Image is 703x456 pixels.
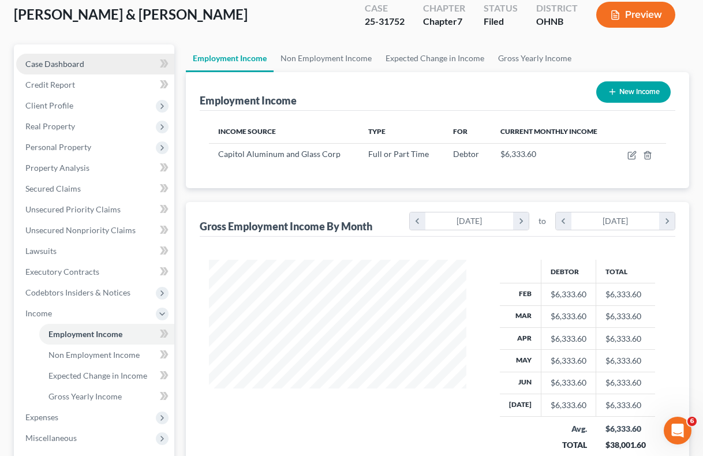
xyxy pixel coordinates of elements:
th: Mar [500,305,541,327]
div: $38,001.60 [605,439,646,451]
span: to [539,215,546,227]
a: Case Dashboard [16,54,174,74]
a: Secured Claims [16,178,174,199]
span: Non Employment Income [48,350,140,360]
span: [PERSON_NAME] & [PERSON_NAME] [14,6,248,23]
th: Debtor [541,260,596,283]
th: Feb [500,283,541,305]
span: Unsecured Priority Claims [25,204,121,214]
a: Unsecured Nonpriority Claims [16,220,174,241]
div: $6,333.60 [551,333,586,345]
span: Property Analysis [25,163,89,173]
td: $6,333.60 [596,283,655,305]
span: Gross Yearly Income [48,391,122,401]
i: chevron_left [410,212,425,230]
td: $6,333.60 [596,350,655,372]
div: $6,333.60 [551,311,586,322]
div: [DATE] [425,212,514,230]
span: Type [368,127,386,136]
span: Client Profile [25,100,73,110]
span: For [453,127,468,136]
div: District [536,2,578,15]
div: Gross Employment Income By Month [200,219,372,233]
th: Apr [500,327,541,349]
td: $6,333.60 [596,372,655,394]
a: Employment Income [186,44,274,72]
a: Expected Change in Income [39,365,174,386]
a: Employment Income [39,324,174,345]
i: chevron_left [556,212,571,230]
div: Avg. [551,423,587,435]
div: $6,333.60 [551,399,586,411]
button: New Income [596,81,671,103]
span: $6,333.60 [500,149,536,159]
a: Non Employment Income [39,345,174,365]
span: Personal Property [25,142,91,152]
span: Expenses [25,412,58,422]
span: Secured Claims [25,184,81,193]
i: chevron_right [513,212,529,230]
span: Codebtors Insiders & Notices [25,287,130,297]
a: Property Analysis [16,158,174,178]
div: $6,333.60 [551,289,586,300]
td: $6,333.60 [596,394,655,416]
a: Non Employment Income [274,44,379,72]
span: Debtor [453,149,479,159]
div: Case [365,2,405,15]
td: $6,333.60 [596,327,655,349]
th: May [500,350,541,372]
i: chevron_right [659,212,675,230]
button: Preview [596,2,675,28]
div: $6,333.60 [605,423,646,435]
a: Executory Contracts [16,261,174,282]
span: Credit Report [25,80,75,89]
a: Credit Report [16,74,174,95]
div: Status [484,2,518,15]
div: Filed [484,15,518,28]
th: Total [596,260,655,283]
div: Chapter [423,2,465,15]
a: Gross Yearly Income [39,386,174,407]
span: Income [25,308,52,318]
div: 25-31752 [365,15,405,28]
span: 6 [687,417,697,426]
div: $6,333.60 [551,355,586,367]
span: Income Source [218,127,276,136]
span: Miscellaneous [25,433,77,443]
span: Real Property [25,121,75,131]
a: Expected Change in Income [379,44,491,72]
a: Lawsuits [16,241,174,261]
span: 7 [457,16,462,27]
span: Unsecured Nonpriority Claims [25,225,136,235]
div: Chapter [423,15,465,28]
a: Unsecured Priority Claims [16,199,174,220]
span: Employment Income [48,329,122,339]
span: Full or Part Time [368,149,429,159]
span: Current Monthly Income [500,127,597,136]
span: Capitol Aluminum and Glass Corp [218,149,341,159]
span: Case Dashboard [25,59,84,69]
div: TOTAL [551,439,587,451]
a: Gross Yearly Income [491,44,578,72]
th: Jun [500,372,541,394]
div: OHNB [536,15,578,28]
div: $6,333.60 [551,377,586,388]
span: Executory Contracts [25,267,99,276]
td: $6,333.60 [596,305,655,327]
div: Employment Income [200,94,297,107]
th: [DATE] [500,394,541,416]
span: Expected Change in Income [48,371,147,380]
span: Lawsuits [25,246,57,256]
iframe: Intercom live chat [664,417,691,444]
div: [DATE] [571,212,660,230]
